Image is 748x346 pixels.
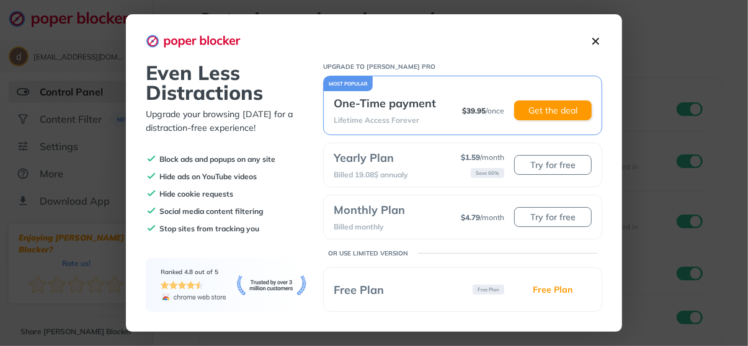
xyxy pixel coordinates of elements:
p: Ranked 4.8 out of 5 [161,268,226,276]
p: Upgrade your browsing [DATE] for a distraction-free experience! [146,107,308,135]
img: star [187,281,195,290]
p: Save 66% [471,168,504,178]
img: check [146,171,157,182]
p: UPGRADE TO [PERSON_NAME] PRO [323,63,602,71]
img: check [146,153,157,164]
p: Block ads and popups on any site [159,154,275,164]
p: Billed 19.08$ annualy [334,170,408,179]
p: Free Plan [473,285,504,295]
img: check [146,188,157,199]
p: / month [461,213,504,222]
img: check [146,223,157,234]
p: Yearly Plan [334,151,408,165]
p: Stop sites from tracking you [159,224,259,233]
p: Lifetime Access Forever [334,115,436,125]
p: Even Less Distractions [146,63,308,102]
span: $ 39.95 [462,106,486,115]
img: close-icon [589,35,602,48]
img: trusted-banner [236,275,307,295]
img: check [146,205,157,216]
p: One-Time payment [334,96,436,110]
img: half-star [195,281,204,290]
img: star [169,281,178,290]
p: / once [462,106,504,115]
span: $ 1.59 [461,153,480,162]
p: / month [461,153,504,162]
button: Try for free [514,155,592,175]
button: Try for free [514,207,592,227]
img: star [161,281,169,290]
p: Free Plan [334,283,384,297]
button: Free Plan [514,280,592,299]
button: Get the deal [514,100,592,120]
p: Billed monthly [334,222,405,231]
p: Hide ads on YouTube videos [159,172,257,181]
img: star [178,281,187,290]
p: Hide cookie requests [159,189,233,198]
div: MOST POPULAR [324,76,373,91]
img: chrome-web-store-logo [161,292,226,302]
p: OR USE LIMITED VERSION [328,249,408,257]
p: Social media content filtering [159,206,263,216]
img: logo [146,34,251,48]
span: $ 4.79 [461,213,480,222]
p: Monthly Plan [334,203,405,217]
